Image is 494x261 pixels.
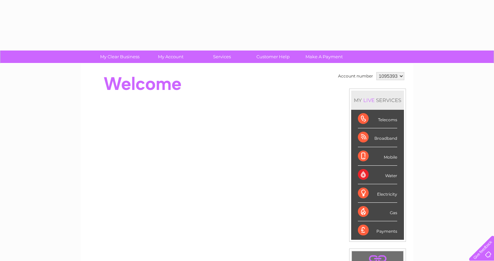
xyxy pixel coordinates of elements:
[336,70,375,82] td: Account number
[143,51,199,63] a: My Account
[358,128,397,147] div: Broadband
[296,51,352,63] a: Make A Payment
[358,110,397,128] div: Telecoms
[358,184,397,203] div: Electricity
[351,91,404,110] div: MY SERVICES
[245,51,301,63] a: Customer Help
[358,166,397,184] div: Water
[92,51,148,63] a: My Clear Business
[358,203,397,221] div: Gas
[194,51,250,63] a: Services
[358,147,397,166] div: Mobile
[358,221,397,239] div: Payments
[362,97,376,103] div: LIVE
